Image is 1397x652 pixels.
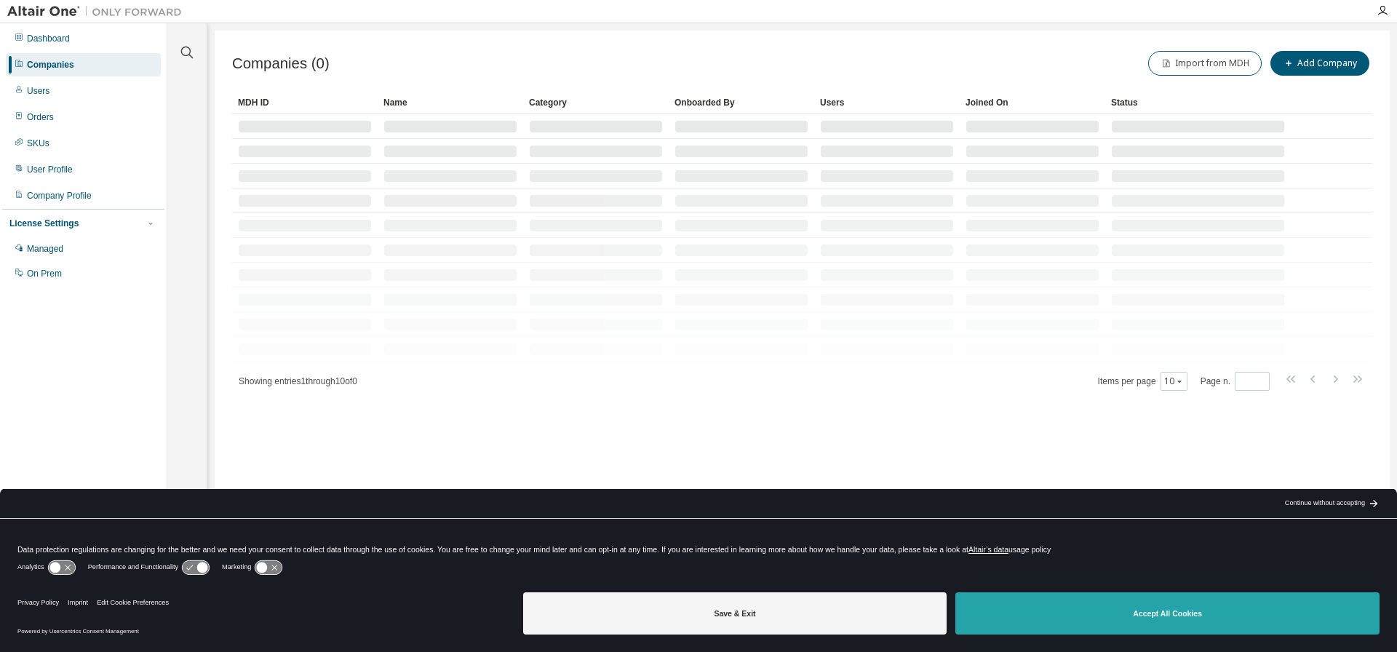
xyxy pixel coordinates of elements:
[27,111,54,123] div: Orders
[27,85,49,97] div: Users
[7,4,189,19] img: Altair One
[27,190,92,202] div: Company Profile
[1111,91,1285,114] div: Status
[9,218,79,229] div: License Settings
[1148,51,1262,76] button: Import from MDH
[1098,372,1187,391] span: Items per page
[27,164,73,175] div: User Profile
[1270,51,1369,76] button: Add Company
[27,138,49,149] div: SKUs
[27,33,70,44] div: Dashboard
[1164,375,1184,387] button: 10
[674,91,808,114] div: Onboarded By
[27,268,62,279] div: On Prem
[966,91,1099,114] div: Joined On
[383,91,517,114] div: Name
[820,91,954,114] div: Users
[529,91,663,114] div: Category
[238,91,372,114] div: MDH ID
[232,55,330,72] span: Companies (0)
[239,376,357,386] span: Showing entries 1 through 10 of 0
[1201,372,1270,391] span: Page n.
[27,59,74,71] div: Companies
[27,243,63,255] div: Managed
